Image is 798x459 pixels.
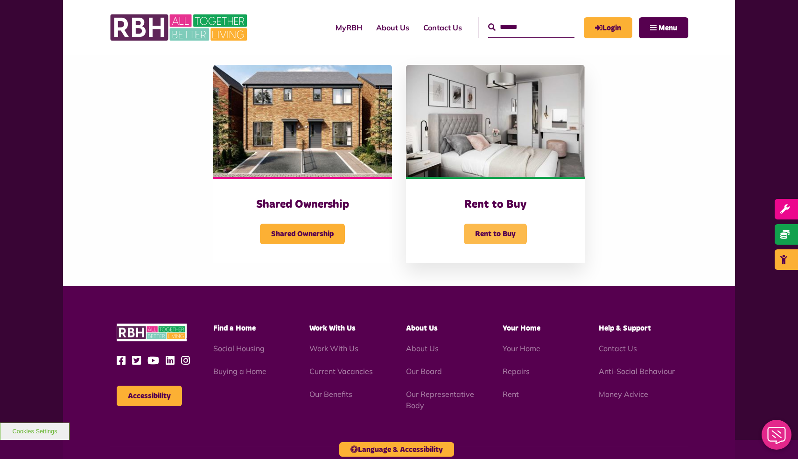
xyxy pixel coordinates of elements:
a: MyRBH [329,15,369,40]
span: Shared Ownership [260,224,345,244]
a: Contact Us [416,15,469,40]
a: Our Board [406,367,442,376]
span: About Us [406,325,438,332]
iframe: Netcall Web Assistant for live chat [756,417,798,459]
a: Social Housing - open in a new tab [213,344,265,353]
img: Cottons Resized [213,65,392,177]
a: Our Benefits [309,389,352,399]
a: Our Representative Body [406,389,474,410]
a: Current Vacancies [309,367,373,376]
span: Work With Us [309,325,356,332]
span: Menu [658,24,677,32]
span: Help & Support [599,325,651,332]
button: Accessibility [117,386,182,406]
h3: Shared Ownership [232,198,373,212]
a: Repairs [503,367,530,376]
input: Search [488,17,574,37]
h3: Rent to Buy [425,198,566,212]
a: Contact Us [599,344,637,353]
img: Bedroom Cottons [406,65,585,177]
a: Work With Us [309,344,358,353]
img: RBH [110,9,250,46]
a: Shared Ownership Shared Ownership [213,65,392,263]
img: RBH [117,324,187,342]
a: Anti-Social Behaviour [599,367,675,376]
span: Rent to Buy [464,224,527,244]
button: Language & Accessibility [339,442,454,457]
a: Rent to Buy Rent to Buy [406,65,585,263]
a: Rent [503,389,519,399]
a: About Us [406,344,439,353]
a: Buying a Home [213,367,266,376]
span: Your Home [503,325,540,332]
a: Money Advice [599,389,648,399]
a: Your Home [503,344,540,353]
a: About Us [369,15,416,40]
a: MyRBH [584,17,632,38]
span: Find a Home [213,325,256,332]
button: Navigation [639,17,688,38]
